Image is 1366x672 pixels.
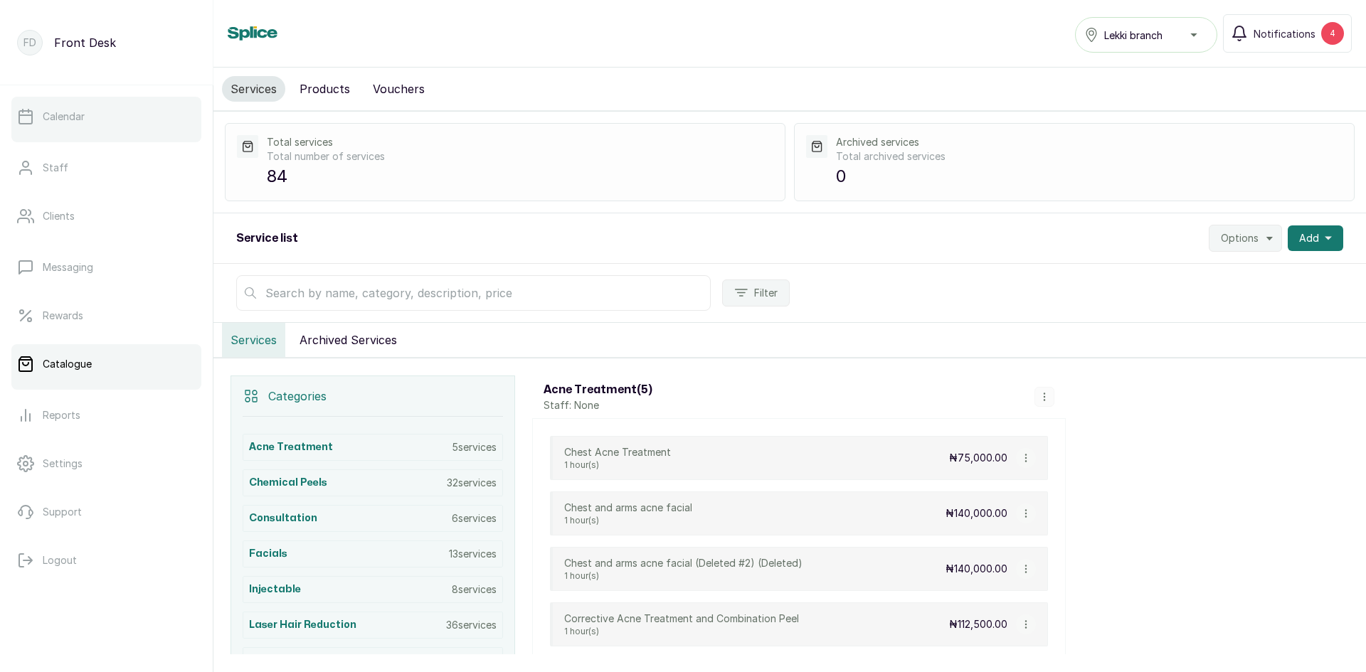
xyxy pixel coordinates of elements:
[11,444,201,484] a: Settings
[1223,14,1352,53] button: Notifications4
[446,618,497,632] p: 36 services
[11,296,201,336] a: Rewards
[447,476,497,490] p: 32 services
[1104,28,1163,43] span: Lekki branch
[564,612,799,637] div: Corrective Acne Treatment and Combination Peel1 hour(s)
[236,275,711,311] input: Search by name, category, description, price
[291,323,406,357] button: Archived Services
[1221,231,1259,245] span: Options
[452,440,497,454] p: 5 services
[43,110,85,124] p: Calendar
[43,408,80,422] p: Reports
[11,247,201,287] a: Messaging
[43,553,77,567] p: Logout
[1254,26,1315,41] span: Notifications
[1288,225,1343,251] button: Add
[11,344,201,384] a: Catalogue
[11,395,201,435] a: Reports
[564,612,799,626] p: Corrective Acne Treatment and Combination Peel
[1209,225,1282,252] button: Options
[452,582,497,597] p: 8 services
[946,506,1007,521] p: ₦140,000.00
[949,451,1007,465] p: ₦75,000.00
[564,556,803,582] div: Chest and arms acne facial (Deleted #2) (Deleted)1 hour(s)
[564,556,803,570] p: Chest and arms acne facial (Deleted #2) (Deleted)
[449,547,497,561] p: 13 services
[754,286,778,300] span: Filter
[267,135,773,149] p: Total services
[564,626,799,637] p: 1 hour(s)
[249,440,333,454] h3: acne treatment
[564,515,692,526] p: 1 hour(s)
[722,279,790,306] button: Filter
[249,476,327,490] h3: Chemical Peels
[544,398,652,412] p: Staff: None
[11,492,201,532] a: Support
[54,34,116,51] p: Front Desk
[564,501,692,526] div: Chest and arms acne facial1 hour(s)
[564,570,803,582] p: 1 hour(s)
[249,582,301,597] h3: injectable
[222,323,285,357] button: Services
[11,540,201,580] button: Logout
[836,135,1343,149] p: Archived services
[43,357,92,371] p: Catalogue
[564,445,671,459] p: Chest Acne Treatment
[291,76,359,102] button: Products
[544,381,652,398] h3: acne treatment ( 5 )
[1299,231,1319,245] span: Add
[836,164,1343,189] p: 0
[249,547,287,561] h3: facials
[1075,17,1217,53] button: Lekki branch
[43,260,93,274] p: Messaging
[43,309,83,323] p: Rewards
[946,562,1007,576] p: ₦140,000.00
[564,445,671,471] div: Chest Acne Treatment1 hour(s)
[43,161,68,175] p: Staff
[249,618,356,632] h3: laser hair reduction
[11,148,201,188] a: Staff
[949,617,1007,631] p: ₦112,500.00
[836,149,1343,164] p: Total archived services
[1321,22,1344,45] div: 4
[249,654,336,668] h3: [MEDICAL_DATA]
[43,505,82,519] p: Support
[452,511,497,526] p: 6 services
[43,209,75,223] p: Clients
[564,459,671,471] p: 1 hour(s)
[364,76,433,102] button: Vouchers
[236,230,298,247] h2: Service list
[564,501,692,515] p: Chest and arms acne facial
[222,76,285,102] button: Services
[268,388,327,405] p: Categories
[11,196,201,236] a: Clients
[23,36,36,50] p: FD
[43,457,83,471] p: Settings
[11,97,201,137] a: Calendar
[249,511,317,526] h3: consultation
[455,654,497,668] p: 1 services
[267,149,773,164] p: Total number of services
[267,164,773,189] p: 84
